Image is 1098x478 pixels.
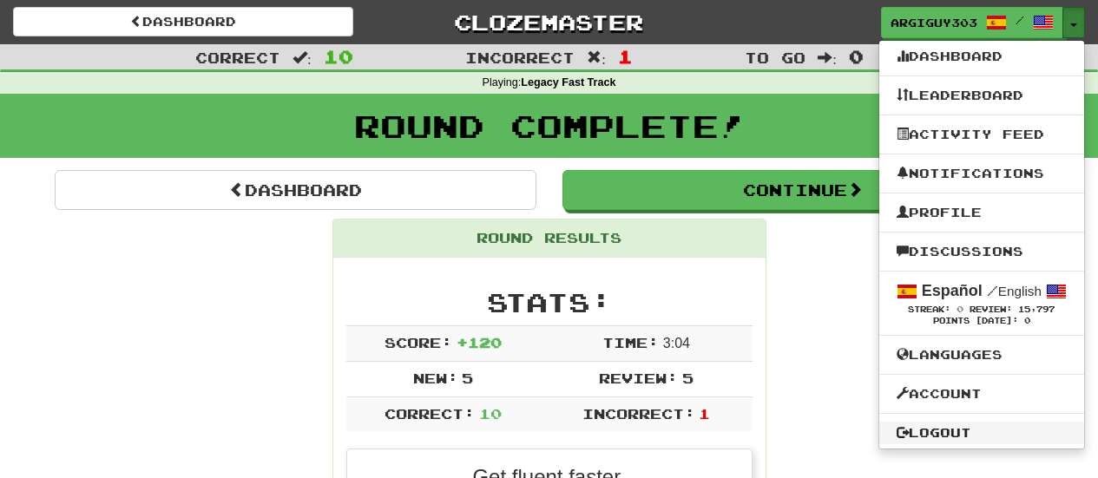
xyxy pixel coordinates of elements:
[385,334,452,350] span: Score:
[195,49,280,66] span: Correct
[897,316,1067,327] div: Points [DATE]: 0
[881,7,1063,38] a: Argiguy303 /
[562,170,1044,210] button: Continue
[55,170,536,210] a: Dashboard
[682,370,694,386] span: 5
[957,304,963,314] span: 0
[379,7,720,37] a: Clozemaster
[462,370,473,386] span: 5
[413,370,458,386] span: New:
[745,49,805,66] span: To go
[987,283,998,298] span: /
[879,344,1084,366] a: Languages
[582,405,695,422] span: Incorrect:
[849,46,864,67] span: 0
[879,84,1084,107] a: Leaderboard
[879,422,1084,444] a: Logout
[293,50,312,65] span: :
[346,288,753,317] h2: Stats:
[324,46,353,67] span: 10
[879,383,1084,405] a: Account
[663,336,690,350] span: 3 : 0 4
[879,45,1084,68] a: Dashboard
[587,50,606,65] span: :
[6,108,1092,143] h1: Round Complete!
[479,405,502,422] span: 10
[13,7,353,36] a: Dashboard
[1018,304,1055,314] span: 15,797
[879,162,1084,185] a: Notifications
[891,15,977,30] span: Argiguy303
[879,123,1084,146] a: Activity Feed
[618,46,633,67] span: 1
[987,284,1042,298] small: English
[699,405,710,422] span: 1
[1016,14,1024,26] span: /
[879,272,1084,335] a: Español /English Streak: 0 Review: 15,797 Points [DATE]: 0
[333,219,766,258] div: Round Results
[908,304,950,314] span: Streak:
[385,405,475,422] span: Correct:
[457,334,502,350] span: + 120
[818,50,837,65] span: :
[602,334,659,350] span: Time:
[879,201,1084,224] a: Profile
[879,240,1084,263] a: Discussions
[970,304,1012,314] span: Review:
[465,49,575,66] span: Incorrect
[599,370,678,386] span: Review:
[521,76,615,88] strong: Legacy Fast Track
[922,282,983,299] strong: Español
